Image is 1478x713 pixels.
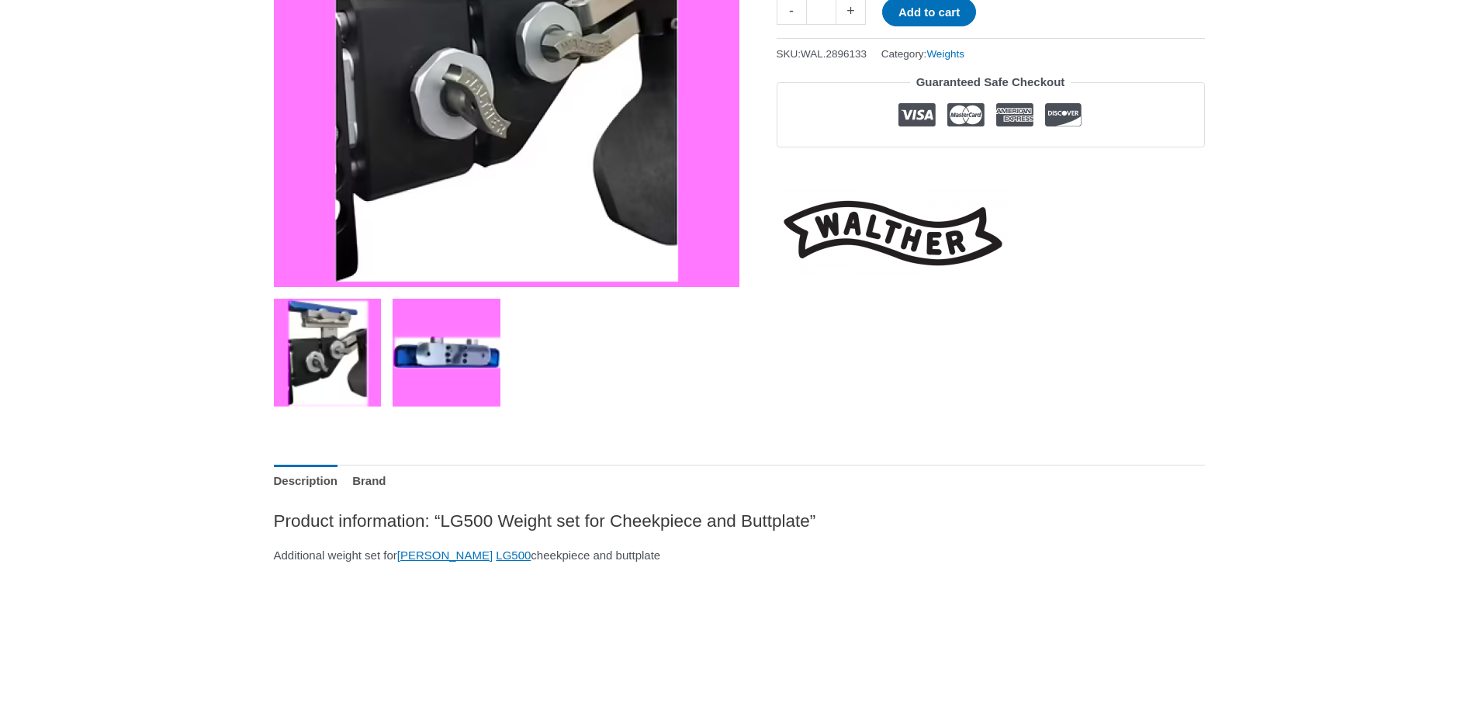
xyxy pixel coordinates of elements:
a: Description [274,465,338,498]
h2: Product information: “LG500 Weight set for Cheekpiece and Buttplate” [274,510,1205,532]
a: Walther [777,189,1009,277]
img: LG500 Weight set for Cheekpiece and Buttplate - Image 2 [393,299,500,407]
span: SKU: [777,44,867,64]
p: Additional weight set for cheekpiece and buttplate [274,545,1205,566]
a: LG500 [496,549,531,562]
span: WAL.2896133 [801,48,867,60]
img: LG500 Weight set for Cheekpiece and Buttplate [274,299,382,407]
iframe: Customer reviews powered by Trustpilot [777,159,1205,178]
a: [PERSON_NAME] [397,549,493,562]
span: Category: [881,44,964,64]
a: Weights [926,48,964,60]
a: Brand [352,465,386,498]
legend: Guaranteed Safe Checkout [910,71,1071,93]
